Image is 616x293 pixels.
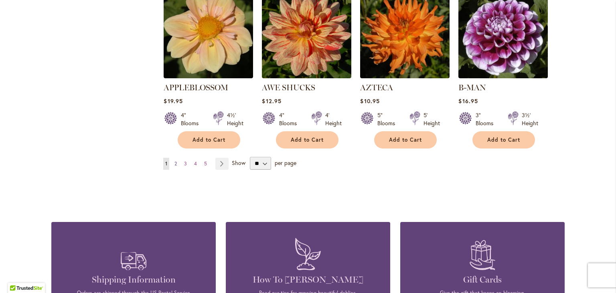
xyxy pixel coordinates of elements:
[181,111,203,127] div: 4" Blooms
[472,131,535,149] button: Add to Cart
[174,161,177,167] span: 2
[262,83,315,92] a: AWE SHUCKS
[184,161,187,167] span: 3
[412,274,553,285] h4: Gift Cards
[172,158,179,170] a: 2
[164,97,182,105] span: $19.95
[178,131,240,149] button: Add to Cart
[325,111,342,127] div: 4' Height
[377,111,400,127] div: 5" Blooms
[232,159,245,167] span: Show
[6,265,28,287] iframe: Launch Accessibility Center
[192,136,225,143] span: Add to Cart
[389,136,422,143] span: Add to Cart
[374,131,437,149] button: Add to Cart
[458,83,486,92] a: B-MAN
[165,161,167,167] span: 1
[360,97,379,105] span: $10.95
[360,72,450,80] a: AZTECA
[291,136,324,143] span: Add to Cart
[164,72,253,80] a: APPLEBLOSSOM
[487,136,520,143] span: Add to Cart
[63,274,204,285] h4: Shipping Information
[458,97,478,105] span: $16.95
[262,97,281,105] span: $12.95
[204,161,207,167] span: 5
[423,111,440,127] div: 5' Height
[360,83,393,92] a: AZTECA
[202,158,209,170] a: 5
[227,111,243,127] div: 4½' Height
[276,131,338,149] button: Add to Cart
[275,159,296,167] span: per page
[192,158,199,170] a: 4
[164,83,228,92] a: APPLEBLOSSOM
[476,111,498,127] div: 3" Blooms
[279,111,302,127] div: 4" Blooms
[194,161,197,167] span: 4
[238,274,378,285] h4: How To [PERSON_NAME]
[182,158,189,170] a: 3
[458,72,548,80] a: B-MAN
[262,72,351,80] a: AWE SHUCKS
[522,111,538,127] div: 3½' Height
